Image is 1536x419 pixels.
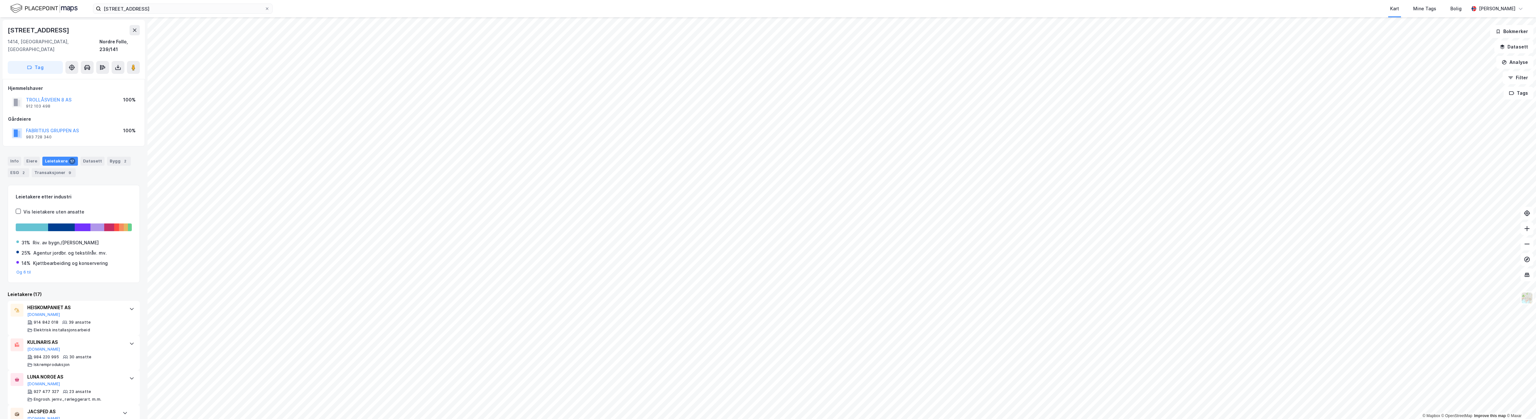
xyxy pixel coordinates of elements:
[69,389,91,394] div: 23 ansatte
[8,38,99,53] div: 1414, [GEOGRAPHIC_DATA], [GEOGRAPHIC_DATA]
[1494,40,1533,53] button: Datasett
[1504,388,1536,419] iframe: Chat Widget
[27,338,123,346] div: KULINARIS AS
[34,320,58,325] div: 914 842 018
[16,270,31,275] button: Og 6 til
[69,158,75,164] div: 17
[1422,414,1440,418] a: Mapbox
[101,4,265,13] input: Søk på adresse, matrikkel, gårdeiere, leietakere eller personer
[122,158,128,164] div: 2
[1390,5,1399,13] div: Kart
[34,354,59,360] div: 984 220 995
[8,61,63,74] button: Tag
[23,208,84,216] div: Vis leietakere uten ansatte
[8,25,71,35] div: [STREET_ADDRESS]
[34,362,70,367] div: Iskremproduksjon
[27,347,60,352] button: [DOMAIN_NAME]
[1413,5,1436,13] div: Mine Tags
[123,96,136,104] div: 100%
[26,135,52,140] div: 983 728 340
[107,157,131,166] div: Bygg
[21,249,31,257] div: 25%
[1490,25,1533,38] button: Bokmerker
[99,38,140,53] div: Nordre Follo, 239/141
[1496,56,1533,69] button: Analyse
[8,168,29,177] div: ESG
[8,84,139,92] div: Hjemmelshaver
[1479,5,1515,13] div: [PERSON_NAME]
[42,157,78,166] div: Leietakere
[1441,414,1473,418] a: OpenStreetMap
[33,239,99,247] div: Riv. av bygn./[PERSON_NAME]
[1504,87,1533,100] button: Tags
[10,3,78,14] img: logo.f888ab2527a4732fd821a326f86c7f29.svg
[34,389,59,394] div: 927 477 327
[21,239,30,247] div: 31%
[8,291,140,298] div: Leietakere (17)
[16,193,132,201] div: Leietakere etter industri
[27,373,123,381] div: LUNA NORGE AS
[1450,5,1462,13] div: Bolig
[8,115,139,123] div: Gårdeiere
[1503,71,1533,84] button: Filter
[27,304,123,311] div: HEISKOMPANIET AS
[34,397,101,402] div: Engrosh. jernv., rørleggerart. m.m.
[33,249,107,257] div: Agentur jordbr. og tekstilråv. mv.
[26,104,50,109] div: 912 103 498
[80,157,105,166] div: Datasett
[1521,292,1533,304] img: Z
[32,168,76,177] div: Transaksjoner
[69,354,91,360] div: 30 ansatte
[123,127,136,135] div: 100%
[1474,414,1506,418] a: Improve this map
[33,259,108,267] div: Kjøttbearbeiding og konservering
[69,320,91,325] div: 39 ansatte
[27,312,60,317] button: [DOMAIN_NAME]
[27,408,116,415] div: JACSPED AS
[24,157,40,166] div: Eiere
[20,170,27,176] div: 2
[67,170,73,176] div: 9
[21,259,30,267] div: 14%
[27,381,60,387] button: [DOMAIN_NAME]
[34,327,90,333] div: Elektrisk installasjonsarbeid
[8,157,21,166] div: Info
